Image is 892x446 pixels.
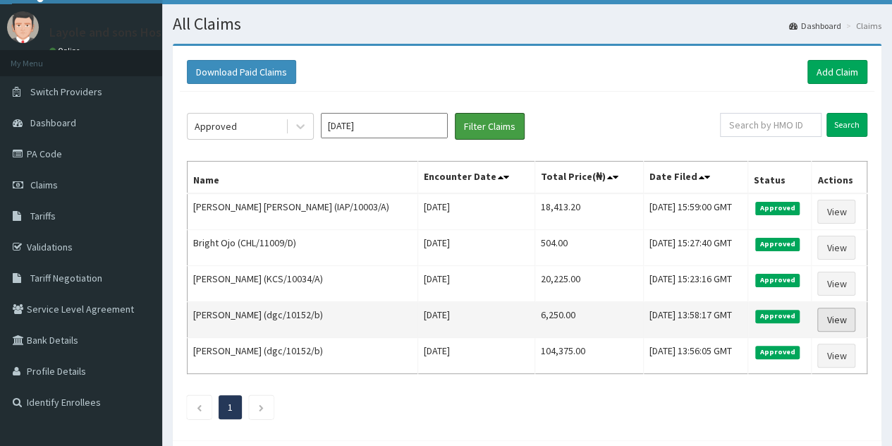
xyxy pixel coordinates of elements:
[755,238,800,251] span: Approved
[188,230,418,266] td: Bright Ojo (CHL/11009/D)
[49,46,83,56] a: Online
[188,266,418,302] td: [PERSON_NAME] (KCS/10034/A)
[417,302,534,338] td: [DATE]
[321,113,448,138] input: Select Month and Year
[643,338,747,374] td: [DATE] 13:56:05 GMT
[755,346,800,358] span: Approved
[643,266,747,302] td: [DATE] 15:23:16 GMT
[643,193,747,230] td: [DATE] 15:59:00 GMT
[826,113,867,137] input: Search
[7,11,39,43] img: User Image
[173,15,881,33] h1: All Claims
[812,162,867,194] th: Actions
[188,302,418,338] td: [PERSON_NAME] (dgc/10152/b)
[534,338,643,374] td: 104,375.00
[417,193,534,230] td: [DATE]
[30,210,56,222] span: Tariffs
[534,162,643,194] th: Total Price(₦)
[417,162,534,194] th: Encounter Date
[534,266,643,302] td: 20,225.00
[817,200,855,224] a: View
[417,266,534,302] td: [DATE]
[643,230,747,266] td: [DATE] 15:27:40 GMT
[188,338,418,374] td: [PERSON_NAME] (dgc/10152/b)
[817,236,855,260] a: View
[228,401,233,414] a: Page 1 is your current page
[258,401,264,414] a: Next page
[720,113,821,137] input: Search by HMO ID
[748,162,812,194] th: Status
[187,60,296,84] button: Download Paid Claims
[843,20,881,32] li: Claims
[755,274,800,287] span: Approved
[817,308,855,332] a: View
[643,302,747,338] td: [DATE] 13:58:17 GMT
[188,162,418,194] th: Name
[534,193,643,230] td: 18,413.20
[534,230,643,266] td: 504.00
[534,302,643,338] td: 6,250.00
[30,179,58,191] span: Claims
[755,202,800,215] span: Approved
[817,344,855,368] a: View
[643,162,747,194] th: Date Filed
[188,193,418,230] td: [PERSON_NAME] [PERSON_NAME] (IAP/10003/A)
[30,116,76,129] span: Dashboard
[789,20,841,32] a: Dashboard
[30,85,102,98] span: Switch Providers
[417,230,534,266] td: [DATE]
[49,26,187,39] p: Layole and sons Hospital
[195,119,237,133] div: Approved
[817,272,855,296] a: View
[417,338,534,374] td: [DATE]
[455,113,525,140] button: Filter Claims
[30,272,102,284] span: Tariff Negotiation
[807,60,867,84] a: Add Claim
[196,401,202,414] a: Previous page
[755,310,800,323] span: Approved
